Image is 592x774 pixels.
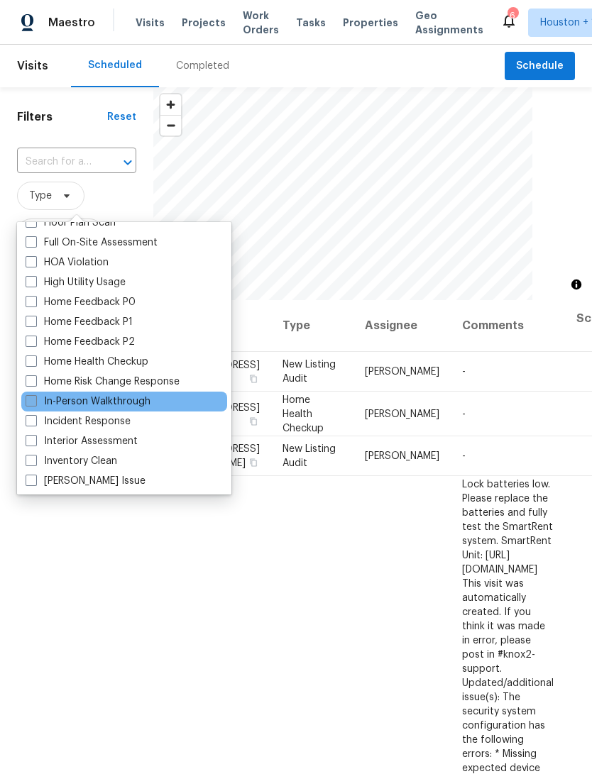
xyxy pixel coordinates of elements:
[247,456,260,469] button: Copy Address
[365,409,439,419] span: [PERSON_NAME]
[29,189,52,203] span: Type
[107,110,136,124] div: Reset
[415,9,483,37] span: Geo Assignments
[365,367,439,377] span: [PERSON_NAME]
[568,276,585,293] button: Toggle attribution
[48,16,95,30] span: Maestro
[26,394,150,409] label: In-Person Walkthrough
[508,9,517,23] div: 6
[462,367,466,377] span: -
[505,52,575,81] button: Schedule
[118,153,138,172] button: Open
[26,375,180,389] label: Home Risk Change Response
[17,50,48,82] span: Visits
[182,16,226,30] span: Projects
[88,58,142,72] div: Scheduled
[451,300,565,352] th: Comments
[26,335,135,349] label: Home Feedback P2
[572,277,581,292] span: Toggle attribution
[462,451,466,461] span: -
[136,16,165,30] span: Visits
[17,151,97,173] input: Search for an address...
[462,409,466,419] span: -
[176,59,229,73] div: Completed
[26,255,109,270] label: HOA Violation
[26,474,146,488] label: [PERSON_NAME] Issue
[247,372,260,385] button: Copy Address
[153,87,532,300] canvas: Map
[26,315,133,329] label: Home Feedback P1
[26,494,175,508] label: Late Checkout Walkthrough
[26,414,131,429] label: Incident Response
[160,116,181,136] span: Zoom out
[26,275,126,289] label: High Utility Usage
[283,444,336,468] span: New Listing Audit
[247,414,260,427] button: Copy Address
[26,454,117,468] label: Inventory Clean
[26,236,158,250] label: Full On-Site Assessment
[365,451,439,461] span: [PERSON_NAME]
[26,434,138,448] label: Interior Assessment
[26,355,148,369] label: Home Health Checkup
[160,115,181,136] button: Zoom out
[516,57,564,75] span: Schedule
[160,94,181,115] button: Zoom in
[283,394,324,433] span: Home Health Checkup
[343,16,398,30] span: Properties
[26,295,136,309] label: Home Feedback P0
[353,300,451,352] th: Assignee
[17,110,107,124] h1: Filters
[26,216,116,230] label: Floor Plan Scan
[296,18,326,28] span: Tasks
[271,300,353,352] th: Type
[243,9,279,37] span: Work Orders
[283,360,336,384] span: New Listing Audit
